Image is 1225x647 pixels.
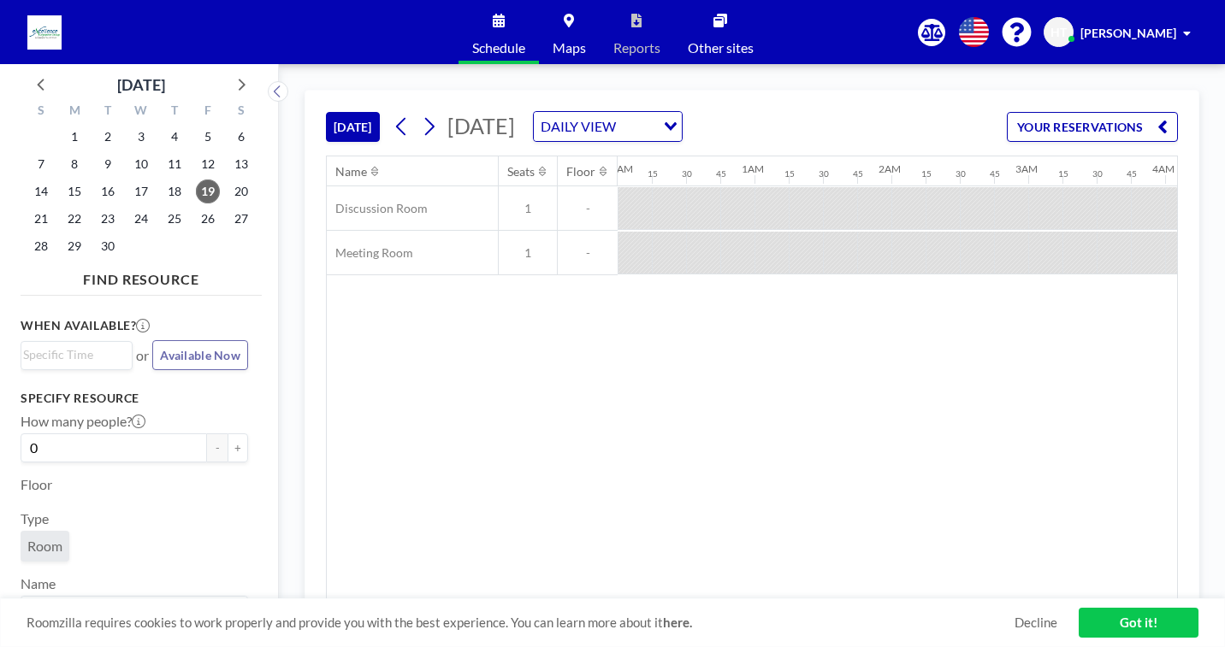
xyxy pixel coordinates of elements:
div: 15 [784,168,795,179]
span: Saturday, September 27, 2025 [229,207,253,231]
span: Sunday, September 21, 2025 [29,207,53,231]
div: 15 [648,168,658,179]
div: 15 [1058,168,1068,179]
span: Available Now [160,348,240,362]
label: Type [21,510,49,527]
span: Meeting Room [327,245,413,261]
span: Saturday, September 6, 2025 [229,125,253,149]
div: [DATE] [117,73,165,97]
a: Decline [1015,615,1057,631]
div: 4AM [1152,162,1175,175]
span: Reports [613,41,660,55]
span: Tuesday, September 30, 2025 [96,234,120,258]
span: Friday, September 26, 2025 [196,207,220,231]
div: 1AM [742,162,764,175]
span: Wednesday, September 24, 2025 [129,207,153,231]
span: Monday, September 22, 2025 [62,207,86,231]
div: W [125,101,158,123]
img: organization-logo [27,15,62,50]
button: YOUR RESERVATIONS [1007,112,1178,142]
span: Room [27,538,62,555]
span: Friday, September 5, 2025 [196,125,220,149]
div: S [25,101,58,123]
div: Name [335,164,367,179]
div: Search for option [534,112,682,141]
div: 30 [682,168,692,179]
button: - [207,433,228,462]
span: [PERSON_NAME] [1080,26,1176,40]
h3: Specify resource [21,391,248,406]
button: + [228,433,248,462]
span: Thursday, September 18, 2025 [163,179,186,203]
div: 30 [819,168,829,179]
span: Sunday, September 7, 2025 [29,152,53,176]
div: S [224,101,257,123]
span: Wednesday, September 10, 2025 [129,152,153,176]
span: Tuesday, September 23, 2025 [96,207,120,231]
div: 15 [921,168,932,179]
button: Available Now [152,340,248,370]
span: Monday, September 1, 2025 [62,125,86,149]
span: [DATE] [447,113,515,138]
span: - [558,245,618,261]
div: Seats [507,164,535,179]
span: Tuesday, September 2, 2025 [96,125,120,149]
span: Maps [553,41,586,55]
div: 3AM [1015,162,1038,175]
label: Name [21,575,56,592]
input: Search for option [23,345,122,364]
span: Thursday, September 4, 2025 [163,125,186,149]
div: Floor [566,164,595,179]
span: Monday, September 29, 2025 [62,234,86,258]
span: HT [1050,25,1067,40]
div: 45 [990,168,1000,179]
span: Monday, September 8, 2025 [62,152,86,176]
span: Wednesday, September 3, 2025 [129,125,153,149]
div: F [191,101,224,123]
span: Friday, September 12, 2025 [196,152,220,176]
span: Saturday, September 20, 2025 [229,179,253,203]
div: Search for option [21,597,247,626]
span: Other sites [688,41,754,55]
div: 30 [1092,168,1103,179]
div: 45 [853,168,863,179]
button: [DATE] [326,112,380,142]
div: 45 [1127,168,1137,179]
span: Saturday, September 13, 2025 [229,152,253,176]
span: Thursday, September 25, 2025 [163,207,186,231]
label: How many people? [21,413,145,430]
span: 1 [499,201,557,216]
input: Search for option [621,115,654,138]
span: Schedule [472,41,525,55]
div: T [92,101,125,123]
a: Got it! [1079,608,1198,638]
div: M [58,101,92,123]
span: Friday, September 19, 2025 [196,179,220,203]
span: Discussion Room [327,201,428,216]
div: 45 [716,168,726,179]
a: here. [663,615,692,630]
div: 12AM [605,162,633,175]
span: Sunday, September 14, 2025 [29,179,53,203]
span: DAILY VIEW [537,115,619,138]
span: Tuesday, September 16, 2025 [96,179,120,203]
div: Search for option [21,342,132,368]
div: 30 [956,168,966,179]
label: Floor [21,476,52,493]
div: T [157,101,191,123]
span: or [136,347,149,364]
span: 1 [499,245,557,261]
span: Tuesday, September 9, 2025 [96,152,120,176]
span: Roomzilla requires cookies to work properly and provide you with the best experience. You can lea... [27,615,1015,631]
span: Monday, September 15, 2025 [62,179,86,203]
span: Thursday, September 11, 2025 [163,152,186,176]
div: 2AM [879,162,901,175]
span: Sunday, September 28, 2025 [29,234,53,258]
span: Wednesday, September 17, 2025 [129,179,153,203]
h4: FIND RESOURCE [21,264,262,288]
span: - [558,201,618,216]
